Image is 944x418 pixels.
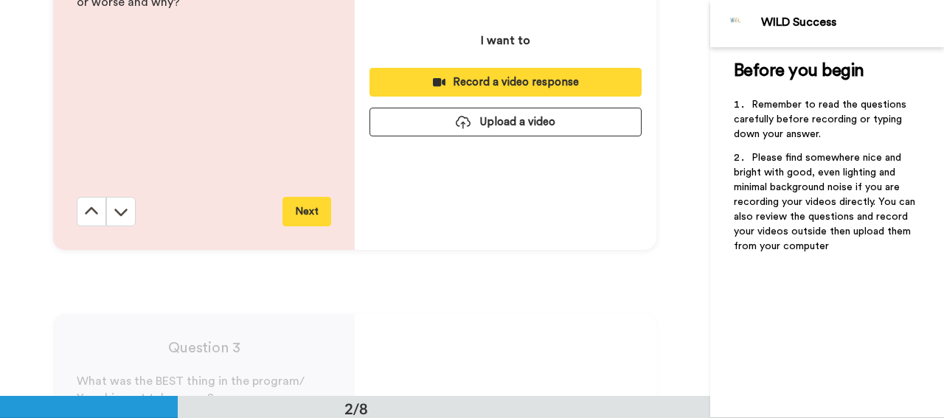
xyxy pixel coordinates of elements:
button: Upload a video [369,108,642,136]
p: I want to [481,32,530,49]
div: Record a video response [381,74,630,90]
div: WILD Success [761,15,943,29]
span: Please find somewhere nice and bright with good, even lighting and minimal background noise if yo... [734,153,918,251]
button: Record a video response [369,68,642,97]
button: Next [282,197,331,226]
img: Profile Image [718,6,754,41]
span: Remember to read the questions carefully before recording or typing down your answer. [734,100,909,139]
span: Before you begin [734,62,864,80]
